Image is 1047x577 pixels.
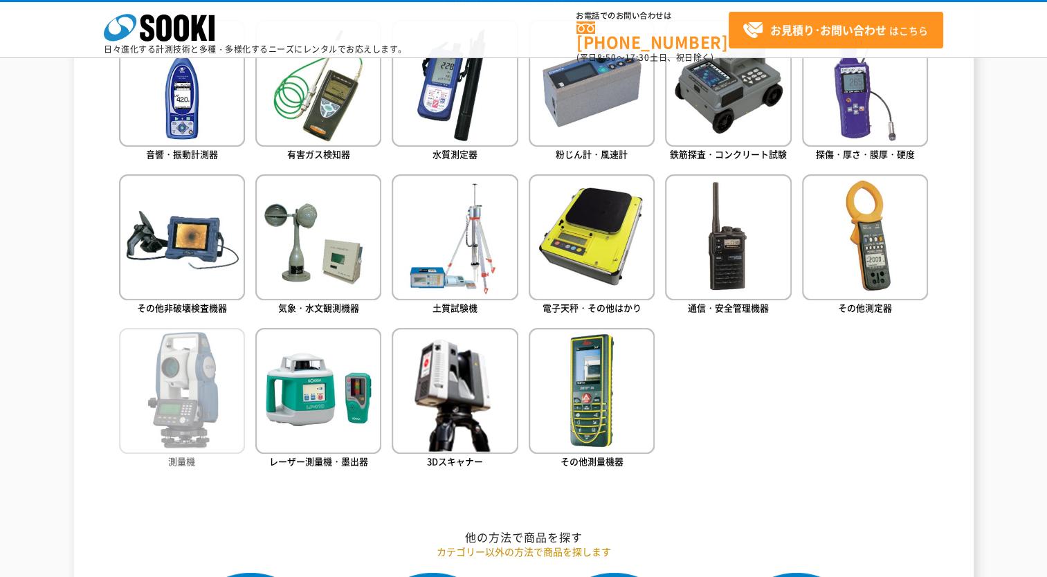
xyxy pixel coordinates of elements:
[104,45,407,53] p: 日々進化する計測技術と多種・多様化するニーズにレンタルでお応えします。
[392,20,518,146] img: 水質測定器
[119,544,929,559] p: カテゴリー以外の方法で商品を探します
[168,455,195,468] span: 測量機
[802,20,928,146] img: 探傷・厚さ・膜厚・硬度
[743,20,928,41] span: はこちら
[269,455,368,468] span: レーザー測量機・墨出器
[433,301,477,314] span: 土質試験機
[119,20,245,163] a: 音響・振動計測器
[119,328,245,454] img: 測量機
[576,51,713,64] span: (平日 ～ 土日、祝日除く)
[255,328,381,454] img: レーザー測量機・墨出器
[625,51,650,64] span: 17:30
[665,20,791,146] img: 鉄筋探査・コンクリート試験
[529,328,655,471] a: その他測量機器
[838,301,892,314] span: その他測定器
[665,174,791,318] a: 通信・安全管理機器
[119,328,245,471] a: 測量機
[665,20,791,163] a: 鉄筋探査・コンクリート試験
[255,20,381,146] img: 有害ガス検知器
[561,455,623,468] span: その他測量機器
[670,147,787,161] span: 鉄筋探査・コンクリート試験
[137,301,227,314] span: その他非破壊検査機器
[529,328,655,454] img: その他測量機器
[392,174,518,318] a: 土質試験機
[119,174,245,318] a: その他非破壊検査機器
[802,20,928,163] a: 探傷・厚さ・膜厚・硬度
[802,174,928,300] img: その他測定器
[529,20,655,163] a: 粉じん計・風速計
[427,455,483,468] span: 3Dスキャナー
[119,530,929,544] h2: 他の方法で商品を探す
[770,21,886,38] strong: お見積り･お問い合わせ
[119,20,245,146] img: 音響・振動計測器
[729,12,943,48] a: お見積り･お問い合わせはこちら
[576,21,729,50] a: [PHONE_NUMBER]
[146,147,218,161] span: 音響・振動計測器
[255,174,381,300] img: 気象・水文観測機器
[802,174,928,318] a: その他測定器
[556,147,628,161] span: 粉じん計・風速計
[543,301,641,314] span: 電子天秤・その他はかり
[529,174,655,318] a: 電子天秤・その他はかり
[529,174,655,300] img: 電子天秤・その他はかり
[119,174,245,300] img: その他非破壊検査機器
[392,20,518,163] a: 水質測定器
[688,301,769,314] span: 通信・安全管理機器
[392,328,518,454] img: 3Dスキャナー
[529,20,655,146] img: 粉じん計・風速計
[255,174,381,318] a: 気象・水文観測機器
[392,174,518,300] img: 土質試験機
[255,328,381,471] a: レーザー測量機・墨出器
[665,174,791,300] img: 通信・安全管理機器
[255,20,381,163] a: 有害ガス検知器
[597,51,617,64] span: 8:50
[278,301,359,314] span: 気象・水文観測機器
[816,147,915,161] span: 探傷・厚さ・膜厚・硬度
[576,12,729,20] span: お電話でのお問い合わせは
[433,147,477,161] span: 水質測定器
[392,328,518,471] a: 3Dスキャナー
[287,147,350,161] span: 有害ガス検知器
